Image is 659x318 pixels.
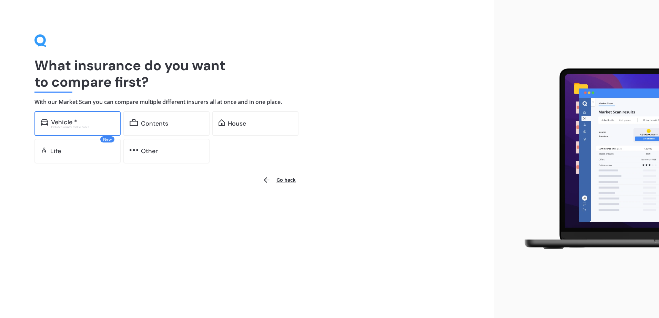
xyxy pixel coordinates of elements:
div: House [228,120,246,127]
h1: What insurance do you want to compare first? [34,57,460,90]
span: New [100,136,114,142]
h4: With our Market Scan you can compare multiple different insurers all at once and in one place. [34,98,460,106]
img: home.91c183c226a05b4dc763.svg [219,119,225,126]
img: life.f720d6a2d7cdcd3ad642.svg [41,147,48,153]
img: content.01f40a52572271636b6f.svg [130,119,138,126]
div: Life [50,148,61,155]
img: car.f15378c7a67c060ca3f3.svg [41,119,48,126]
button: Go back [258,172,300,188]
img: laptop.webp [515,64,659,254]
img: other.81dba5aafe580aa69f38.svg [130,147,138,153]
div: Excludes commercial vehicles [51,126,114,128]
div: Vehicle * [51,119,77,126]
div: Other [141,148,158,155]
div: Contents [141,120,168,127]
